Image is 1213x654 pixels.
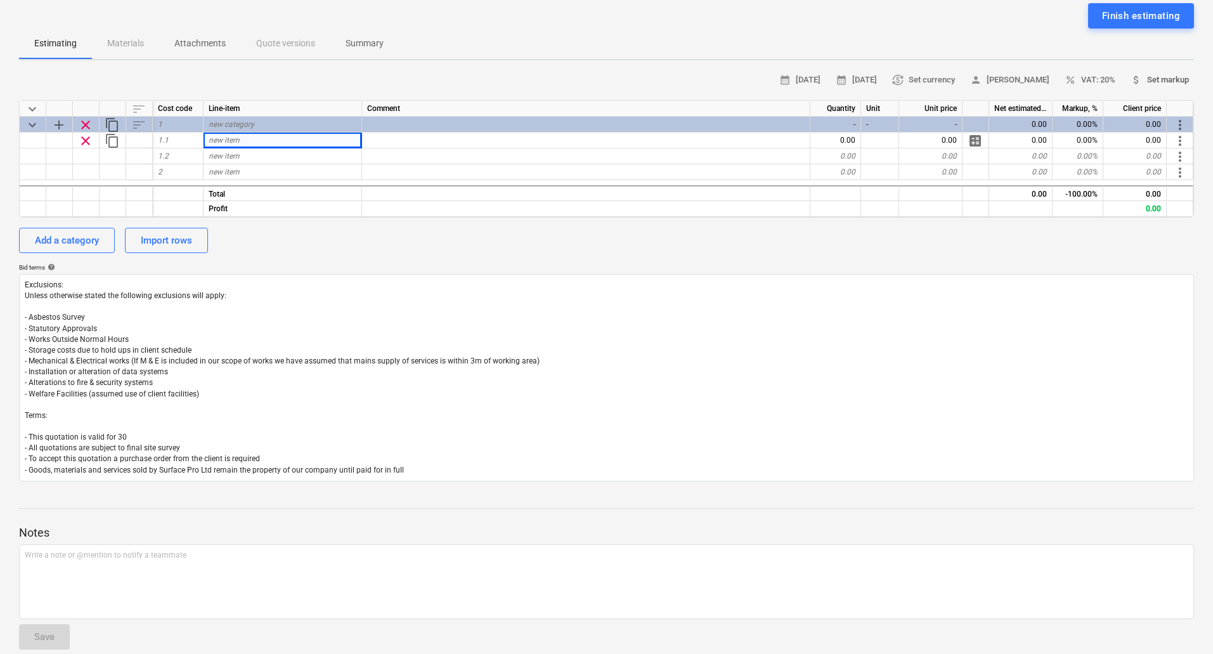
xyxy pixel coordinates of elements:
span: person [970,74,982,86]
div: 0.00 [1103,201,1167,217]
span: Set markup [1131,73,1189,88]
span: new item [209,167,240,176]
textarea: Exclusions: Unless otherwise stated the following exclusions will apply: - Asbestos Survey - Stat... [19,274,1194,481]
span: More actions [1172,165,1188,180]
button: Add a category [19,228,115,253]
span: Manage detailed breakdown for the row [968,133,983,148]
div: Cost code [153,101,204,117]
div: 0.00 [810,164,861,180]
div: Line-item [204,101,362,117]
button: [PERSON_NAME] [965,70,1054,90]
div: 0.00 [989,185,1053,201]
span: 1.1 [158,136,169,145]
div: 0.00 [810,133,861,148]
div: Total [204,185,362,201]
div: Bid terms [19,263,1194,271]
div: Unit [861,101,899,117]
div: Comment [362,101,810,117]
div: Unit price [899,101,963,117]
span: percent [1065,74,1076,86]
div: - [899,117,963,133]
div: 0.00 [899,133,963,148]
div: 0.00 [989,133,1053,148]
span: attach_money [1131,74,1142,86]
div: - [861,117,899,133]
span: calendar_month [779,74,791,86]
span: [DATE] [779,73,821,88]
div: 0.00 [810,148,861,164]
div: Markup, % [1053,101,1103,117]
p: Summary [346,37,384,50]
div: 0.00 [1103,133,1167,148]
span: calendar_month [836,74,847,86]
div: Client price [1103,101,1167,117]
div: Net estimated cost [989,101,1053,117]
span: Remove row [78,133,93,148]
div: 0.00% [1053,164,1103,180]
button: VAT: 20% [1060,70,1120,90]
span: 2 [158,167,162,176]
span: More actions [1172,149,1188,164]
div: Quantity [810,101,861,117]
span: Add sub category to row [51,117,67,133]
span: 1 [158,120,162,129]
div: Finish estimating [1102,8,1180,24]
span: new item [209,152,240,160]
div: 0.00 [1103,148,1167,164]
button: Import rows [125,228,208,253]
p: Estimating [34,37,77,50]
div: 0.00 [989,148,1053,164]
span: VAT: 20% [1065,73,1115,88]
div: Import rows [141,232,192,249]
button: Set markup [1125,70,1194,90]
span: [PERSON_NAME] [970,73,1049,88]
span: [DATE] [836,73,877,88]
span: help [45,263,55,271]
span: More actions [1172,133,1188,148]
div: 0.00 [1103,164,1167,180]
div: - [810,117,861,133]
span: Set currency [892,73,955,88]
div: 0.00 [1103,117,1167,133]
div: 0.00% [1053,148,1103,164]
div: -100.00% [1053,185,1103,201]
span: Duplicate row [105,133,120,148]
div: 0.00 [989,117,1053,133]
div: 0.00 [899,148,963,164]
p: Attachments [174,37,226,50]
span: Collapse all categories [25,101,40,117]
button: Set currency [887,70,960,90]
button: [DATE] [831,70,882,90]
div: Add a category [35,232,99,249]
span: currency_exchange [892,74,904,86]
button: [DATE] [774,70,826,90]
span: new category [209,120,254,129]
div: 0.00 [899,164,963,180]
span: Collapse category [25,117,40,133]
p: Notes [19,525,1194,540]
span: new item [209,136,240,145]
button: Finish estimating [1088,3,1194,29]
span: Remove row [78,117,93,133]
span: Duplicate category [105,117,120,133]
div: 0.00% [1053,117,1103,133]
div: 0.00 [1103,185,1167,201]
div: Profit [204,201,362,217]
span: More actions [1172,117,1188,133]
div: 0.00 [989,164,1053,180]
span: 1.2 [158,152,169,160]
div: 0.00% [1053,133,1103,148]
